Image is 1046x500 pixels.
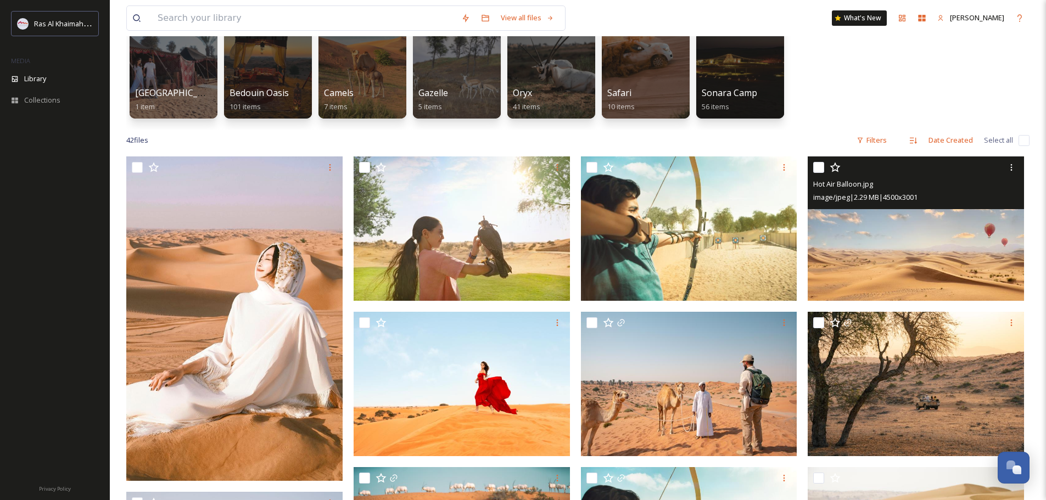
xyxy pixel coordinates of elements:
span: [GEOGRAPHIC_DATA] [135,87,223,99]
div: Filters [851,130,892,151]
img: Logo_RAKTDA_RGB-01.png [18,18,29,29]
span: Camels [324,87,354,99]
span: 101 items [230,102,261,111]
span: 10 items [607,102,635,111]
span: [PERSON_NAME] [950,13,1004,23]
img: ext_1747267567.38332_bsn211@qq.com-IMG_7465.jpeg [126,156,343,481]
div: Date Created [923,130,978,151]
span: 1 item [135,102,155,111]
span: 41 items [513,102,540,111]
a: Camels7 items [324,88,354,111]
span: Library [24,74,46,84]
span: image/jpeg | 2.29 MB | 4500 x 3001 [813,192,918,202]
span: Collections [24,95,60,105]
span: 56 items [702,102,729,111]
span: 5 items [418,102,442,111]
img: Al Wadi desert.jpg [808,312,1024,456]
span: Ras Al Khaimah Tourism Development Authority [34,18,189,29]
input: Search your library [152,6,456,30]
button: Open Chat [998,452,1030,484]
a: Sonara Camp56 items [702,88,757,111]
span: 7 items [324,102,348,111]
span: MEDIA [11,57,30,65]
img: Falcon show RAK.jpg [354,156,570,301]
a: View all files [495,7,560,29]
span: Hot Air Balloon.jpg [813,179,873,189]
span: 42 file s [126,135,148,145]
a: What's New [832,10,887,26]
img: Archery RAK.jpg [581,156,797,301]
a: Bedouin Oasis101 items [230,88,289,111]
a: Oryx41 items [513,88,540,111]
span: Oryx [513,87,532,99]
span: Privacy Policy [39,485,71,492]
a: [PERSON_NAME] [932,7,1010,29]
span: Sonara Camp [702,87,757,99]
a: Privacy Policy [39,481,71,495]
a: [GEOGRAPHIC_DATA]1 item [135,88,223,111]
span: Safari [607,87,631,99]
a: Safari10 items [607,88,635,111]
img: Hot Air Balloon.jpg [808,156,1024,301]
span: Gazelle [418,87,448,99]
a: Gazelle5 items [418,88,448,111]
span: Select all [984,135,1013,145]
img: Ras Al Khaimah desert.jpg [581,312,797,456]
img: Lady in the desert.jpg [354,312,570,456]
span: Bedouin Oasis [230,87,289,99]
